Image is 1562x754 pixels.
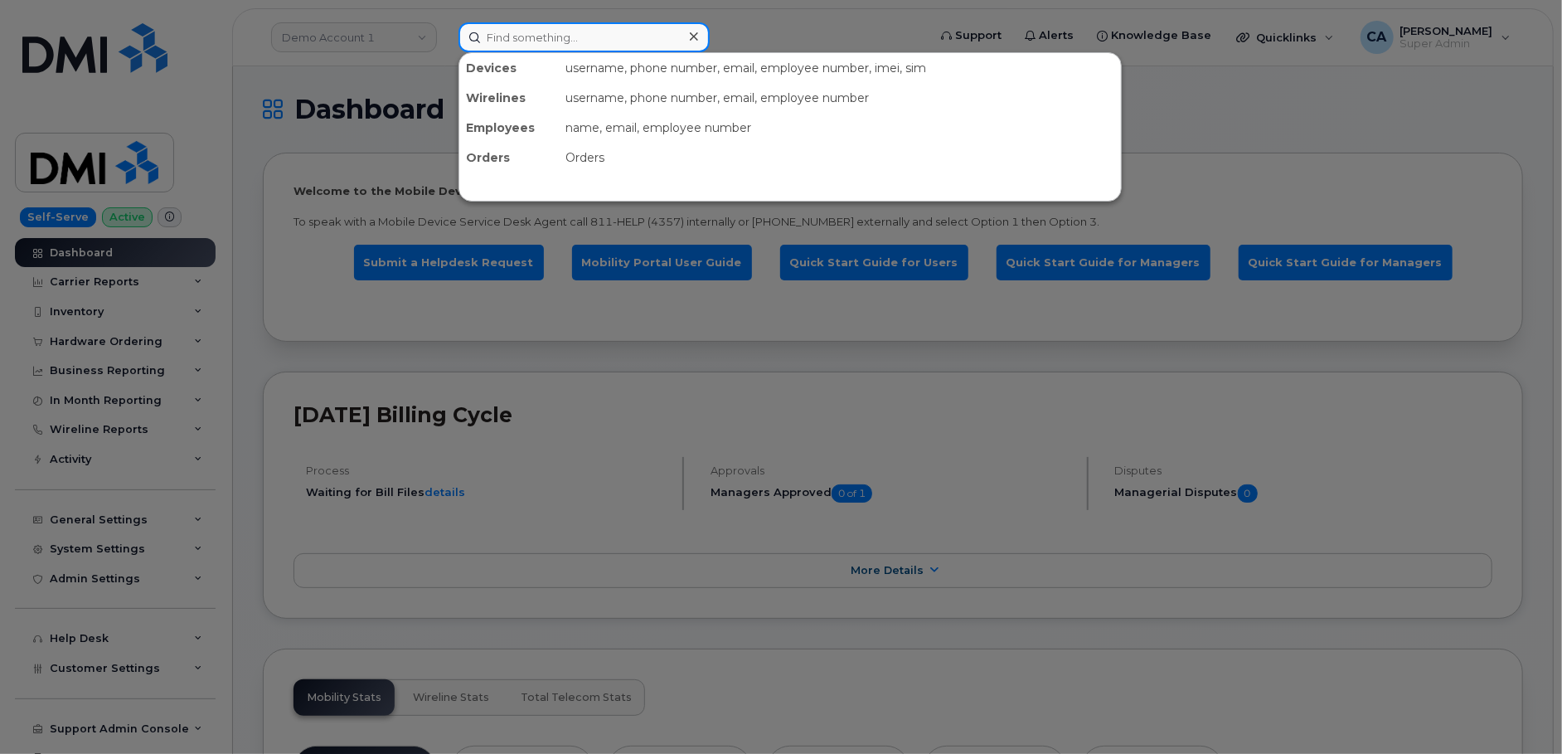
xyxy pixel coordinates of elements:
[559,143,1121,173] div: Orders
[459,143,559,173] div: Orders
[459,53,559,83] div: Devices
[559,53,1121,83] div: username, phone number, email, employee number, imei, sim
[459,113,559,143] div: Employees
[559,113,1121,143] div: name, email, employee number
[559,83,1121,113] div: username, phone number, email, employee number
[459,83,559,113] div: Wirelines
